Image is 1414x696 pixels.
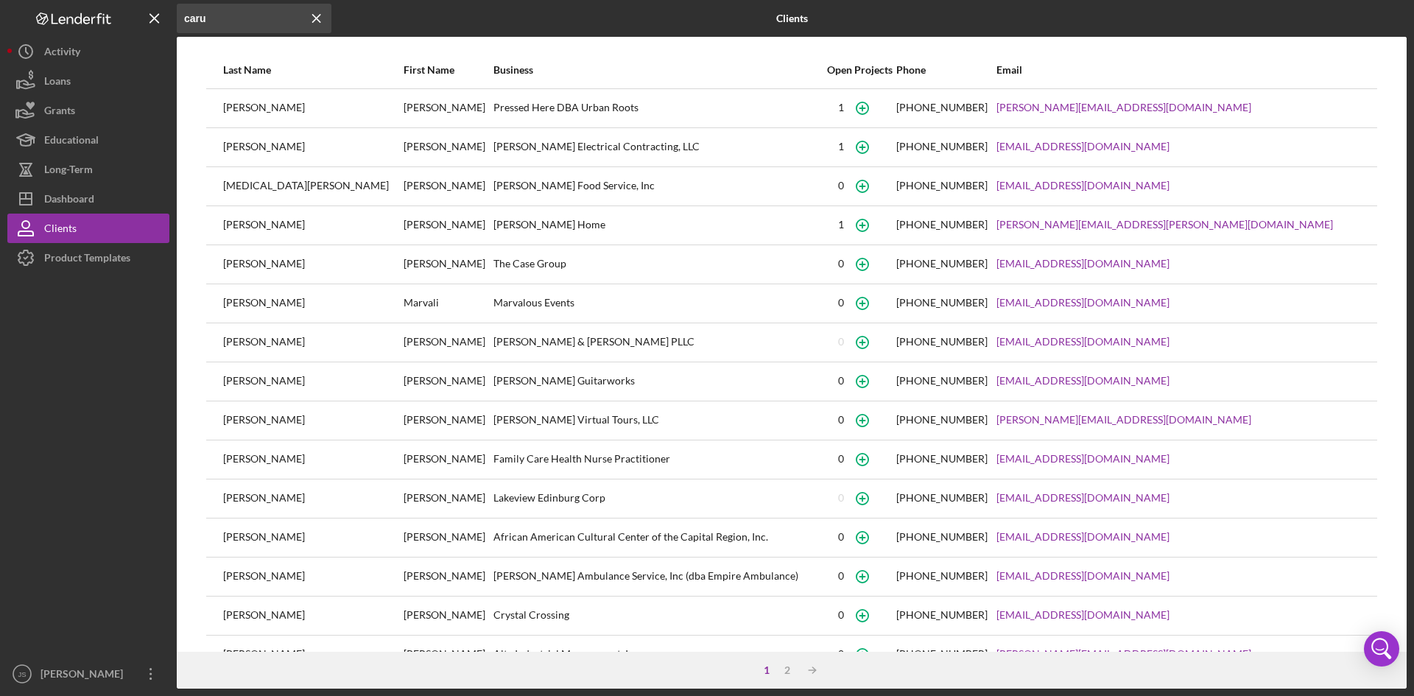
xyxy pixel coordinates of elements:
[404,207,492,244] div: [PERSON_NAME]
[896,219,988,231] div: [PHONE_NUMBER]
[996,648,1251,660] a: [PERSON_NAME][EMAIL_ADDRESS][DOMAIN_NAME]
[896,492,988,504] div: [PHONE_NUMBER]
[996,258,1169,270] a: [EMAIL_ADDRESS][DOMAIN_NAME]
[838,102,844,113] div: 1
[824,64,895,76] div: Open Projects
[896,570,988,582] div: [PHONE_NUMBER]
[7,155,169,184] button: Long-Term
[838,297,844,309] div: 0
[223,129,402,166] div: [PERSON_NAME]
[896,258,988,270] div: [PHONE_NUMBER]
[404,129,492,166] div: [PERSON_NAME]
[7,66,169,96] button: Loans
[493,480,823,517] div: Lakeview Edinburg Corp
[7,125,169,155] button: Educational
[996,336,1169,348] a: [EMAIL_ADDRESS][DOMAIN_NAME]
[996,141,1169,152] a: [EMAIL_ADDRESS][DOMAIN_NAME]
[838,531,844,543] div: 0
[493,246,823,283] div: The Case Group
[996,570,1169,582] a: [EMAIL_ADDRESS][DOMAIN_NAME]
[838,336,844,348] div: 0
[996,102,1251,113] a: [PERSON_NAME][EMAIL_ADDRESS][DOMAIN_NAME]
[223,363,402,400] div: [PERSON_NAME]
[44,96,75,129] div: Grants
[18,670,26,678] text: JS
[996,64,1360,76] div: Email
[896,141,988,152] div: [PHONE_NUMBER]
[404,597,492,634] div: [PERSON_NAME]
[493,597,823,634] div: Crystal Crossing
[777,664,798,676] div: 2
[223,246,402,283] div: [PERSON_NAME]
[404,90,492,127] div: [PERSON_NAME]
[404,558,492,595] div: [PERSON_NAME]
[223,207,402,244] div: [PERSON_NAME]
[44,37,80,70] div: Activity
[838,492,844,504] div: 0
[404,324,492,361] div: [PERSON_NAME]
[838,219,844,231] div: 1
[223,558,402,595] div: [PERSON_NAME]
[493,636,823,673] div: Alta Industrial Management, Inc.
[223,324,402,361] div: [PERSON_NAME]
[404,441,492,478] div: [PERSON_NAME]
[896,375,988,387] div: [PHONE_NUMBER]
[493,558,823,595] div: [PERSON_NAME] Ambulance Service, Inc (dba Empire Ambulance)
[44,125,99,158] div: Educational
[896,648,988,660] div: [PHONE_NUMBER]
[493,207,823,244] div: [PERSON_NAME] Home
[223,168,402,205] div: [MEDICAL_DATA][PERSON_NAME]
[996,453,1169,465] a: [EMAIL_ADDRESS][DOMAIN_NAME]
[493,324,823,361] div: [PERSON_NAME] & [PERSON_NAME] PLLC
[838,453,844,465] div: 0
[996,414,1251,426] a: [PERSON_NAME][EMAIL_ADDRESS][DOMAIN_NAME]
[7,214,169,243] button: Clients
[838,648,844,660] div: 0
[493,90,823,127] div: Pressed Here DBA Urban Roots
[896,297,988,309] div: [PHONE_NUMBER]
[996,492,1169,504] a: [EMAIL_ADDRESS][DOMAIN_NAME]
[896,531,988,543] div: [PHONE_NUMBER]
[223,636,402,673] div: [PERSON_NAME]
[7,184,169,214] button: Dashboard
[896,102,988,113] div: [PHONE_NUMBER]
[223,597,402,634] div: [PERSON_NAME]
[493,441,823,478] div: Family Care Health Nurse Practitioner
[776,13,808,24] b: Clients
[404,363,492,400] div: [PERSON_NAME]
[223,90,402,127] div: [PERSON_NAME]
[838,414,844,426] div: 0
[838,141,844,152] div: 1
[493,285,823,322] div: Marvalous Events
[404,285,492,322] div: Marvali
[896,453,988,465] div: [PHONE_NUMBER]
[404,636,492,673] div: [PERSON_NAME]
[838,375,844,387] div: 0
[7,96,169,125] button: Grants
[996,375,1169,387] a: [EMAIL_ADDRESS][DOMAIN_NAME]
[493,402,823,439] div: [PERSON_NAME] Virtual Tours, LLC
[1364,631,1399,667] div: Open Intercom Messenger
[223,519,402,556] div: [PERSON_NAME]
[404,64,492,76] div: First Name
[896,414,988,426] div: [PHONE_NUMBER]
[44,214,77,247] div: Clients
[996,219,1333,231] a: [PERSON_NAME][EMAIL_ADDRESS][PERSON_NAME][DOMAIN_NAME]
[896,609,988,621] div: [PHONE_NUMBER]
[404,168,492,205] div: [PERSON_NAME]
[493,129,823,166] div: [PERSON_NAME] Electrical Contracting, LLC
[177,4,331,33] input: Search
[37,659,133,692] div: [PERSON_NAME]
[7,243,169,273] button: Product Templates
[404,519,492,556] div: [PERSON_NAME]
[44,184,94,217] div: Dashboard
[493,519,823,556] div: African American Cultural Center of the Capital Region, Inc.
[838,258,844,270] div: 0
[896,336,988,348] div: [PHONE_NUMBER]
[7,37,169,66] a: Activity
